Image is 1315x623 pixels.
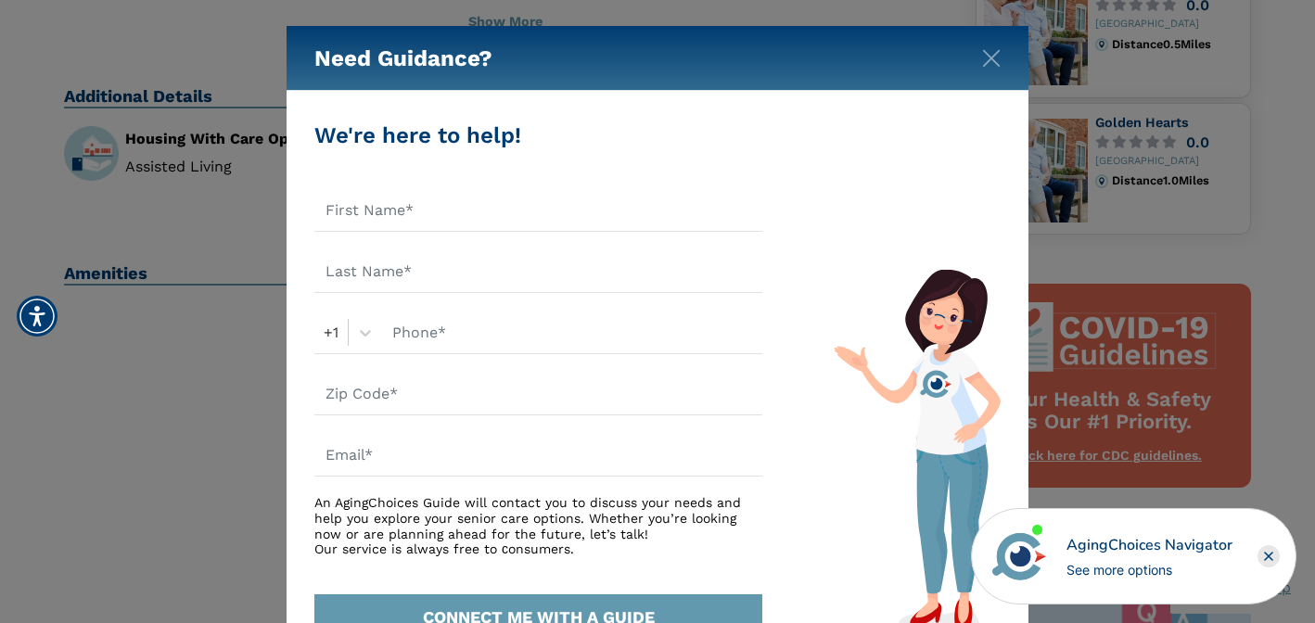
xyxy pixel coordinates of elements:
input: Zip Code* [314,373,762,415]
input: Phone* [381,311,762,354]
img: avatar [988,525,1051,588]
div: Close [1258,545,1280,567]
img: modal-close.svg [982,49,1001,68]
div: An AgingChoices Guide will contact you to discuss your needs and help you explore your senior car... [314,495,762,557]
div: See more options [1066,560,1232,579]
div: We're here to help! [314,119,762,152]
div: AgingChoices Navigator [1066,534,1232,556]
input: Email* [314,434,762,477]
input: Last Name* [314,250,762,293]
input: First Name* [314,189,762,232]
div: Accessibility Menu [17,296,57,337]
button: Close [982,45,1001,64]
h5: Need Guidance? [314,26,492,91]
